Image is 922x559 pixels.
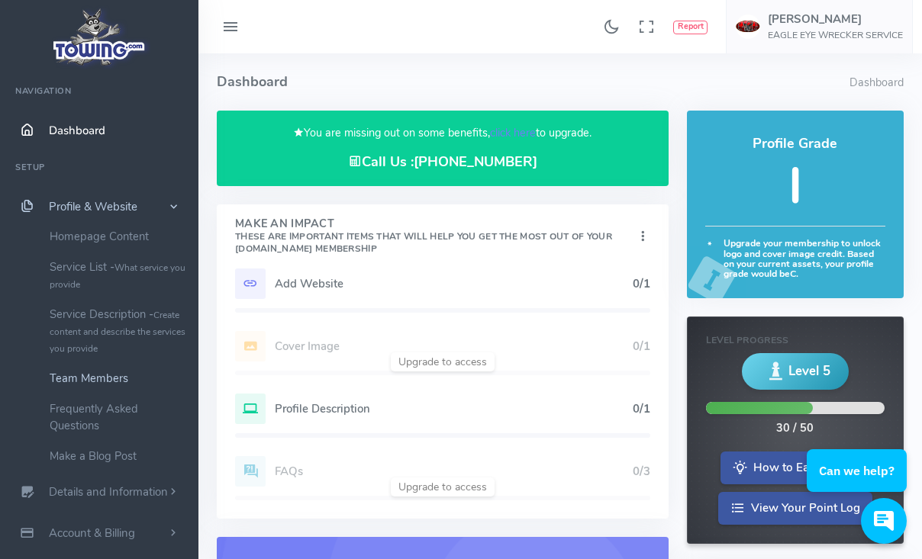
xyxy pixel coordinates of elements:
h4: Make An Impact [235,218,635,255]
a: Service List -What service you provide [38,252,198,299]
a: How to Earn Points [721,451,869,484]
img: logo [48,5,151,69]
h6: Upgrade your membership to unlock logo and cover image credit. Based on your current assets, your... [705,239,885,280]
a: Frequently Asked Questions [38,394,198,441]
iframe: Conversations [788,407,922,559]
p: You are missing out on some benefits, to upgrade. [235,124,650,142]
h5: [PERSON_NAME] [768,13,903,25]
h5: Profile Description [275,403,633,415]
span: Level 5 [788,361,830,381]
span: Details and Information [49,485,168,500]
a: Service Description -Create content and describe the services you provide [38,299,198,363]
span: Dashboard [49,123,105,138]
div: 30 / 50 [776,420,814,437]
h5: Add Website [275,278,633,290]
h5: I [705,159,885,214]
button: Report [673,21,708,34]
h5: 0/1 [633,403,650,415]
span: Account & Billing [49,525,135,541]
a: Team Members [38,363,198,394]
span: Profile & Website [49,199,137,214]
a: click here [490,125,536,140]
a: View Your Point Log [718,492,872,525]
h5: 0/1 [633,278,650,290]
h6: EAGLE EYE WRECKER SERVICE [768,31,903,40]
strong: C [790,268,796,280]
h6: Level Progress [706,336,885,345]
img: user-image [736,14,760,39]
small: What service you provide [50,262,185,291]
a: Make a Blog Post [38,441,198,471]
h4: Dashboard [217,53,849,111]
a: [PHONE_NUMBER] [414,153,537,171]
small: These are important items that will help you get the most out of your [DOMAIN_NAME] Membership [235,230,612,255]
li: Dashboard [849,75,904,92]
small: Create content and describe the services you provide [50,309,185,355]
a: Homepage Content [38,221,198,252]
h4: Call Us : [235,154,650,170]
h4: Profile Grade [705,137,885,152]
